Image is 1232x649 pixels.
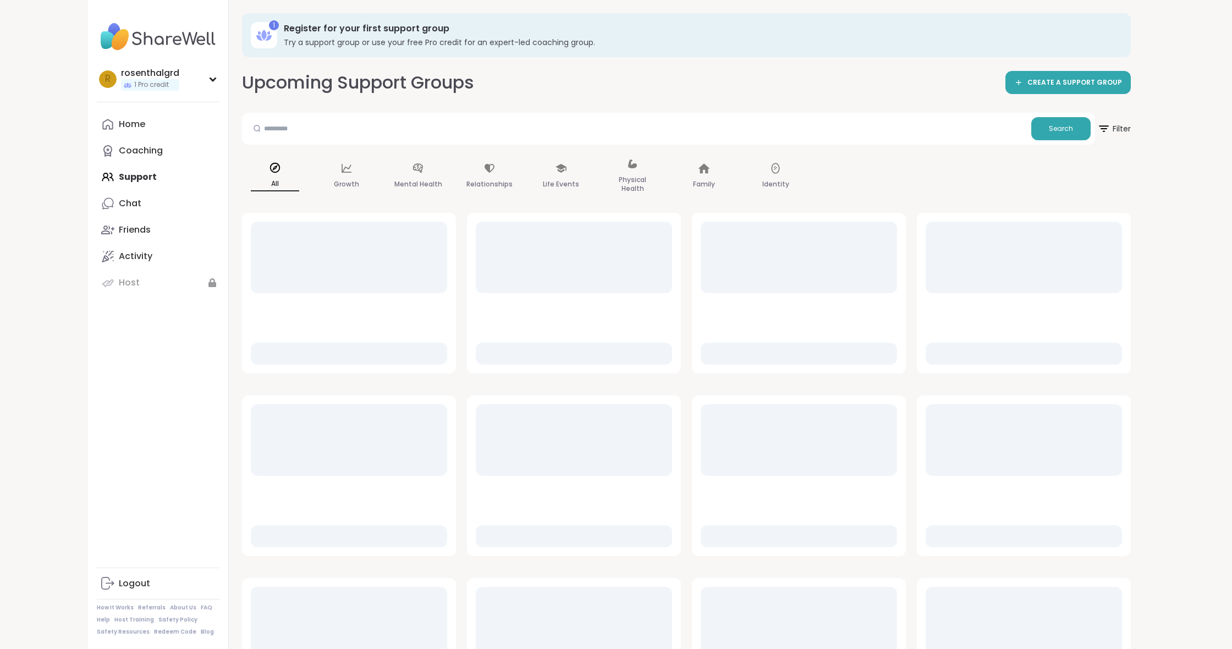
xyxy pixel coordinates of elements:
span: r [105,72,111,86]
p: Life Events [543,178,579,191]
a: Host Training [114,616,154,624]
a: About Us [170,604,196,612]
button: Filter [1097,113,1131,145]
img: ShareWell Nav Logo [97,18,219,56]
span: 1 Pro credit [134,80,169,90]
h2: Upcoming Support Groups [242,70,474,95]
h3: Register for your first support group [284,23,1115,35]
p: Identity [762,178,789,191]
a: Help [97,616,110,624]
div: Host [119,277,140,289]
a: Host [97,269,219,296]
div: Home [119,118,145,130]
a: FAQ [201,604,212,612]
span: Search [1049,124,1073,134]
a: CREATE A SUPPORT GROUP [1005,71,1131,94]
a: Blog [201,628,214,636]
a: How It Works [97,604,134,612]
a: Safety Resources [97,628,150,636]
a: Referrals [138,604,166,612]
button: Search [1031,117,1091,140]
p: Relationships [466,178,513,191]
p: Growth [334,178,359,191]
div: rosenthalgrd [121,67,179,79]
div: Coaching [119,145,163,157]
p: Mental Health [394,178,442,191]
div: Friends [119,224,151,236]
p: All [251,177,299,191]
span: CREATE A SUPPORT GROUP [1027,78,1122,87]
div: Logout [119,577,150,590]
a: Friends [97,217,219,243]
div: 1 [269,20,279,30]
a: Safety Policy [158,616,197,624]
p: Family [693,178,715,191]
div: Activity [119,250,152,262]
a: Logout [97,570,219,597]
a: Activity [97,243,219,269]
div: Chat [119,197,141,210]
a: Redeem Code [154,628,196,636]
a: Home [97,111,219,137]
a: Coaching [97,137,219,164]
a: Chat [97,190,219,217]
p: Physical Health [608,173,657,195]
h3: Try a support group or use your free Pro credit for an expert-led coaching group. [284,37,1115,48]
span: Filter [1097,116,1131,142]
